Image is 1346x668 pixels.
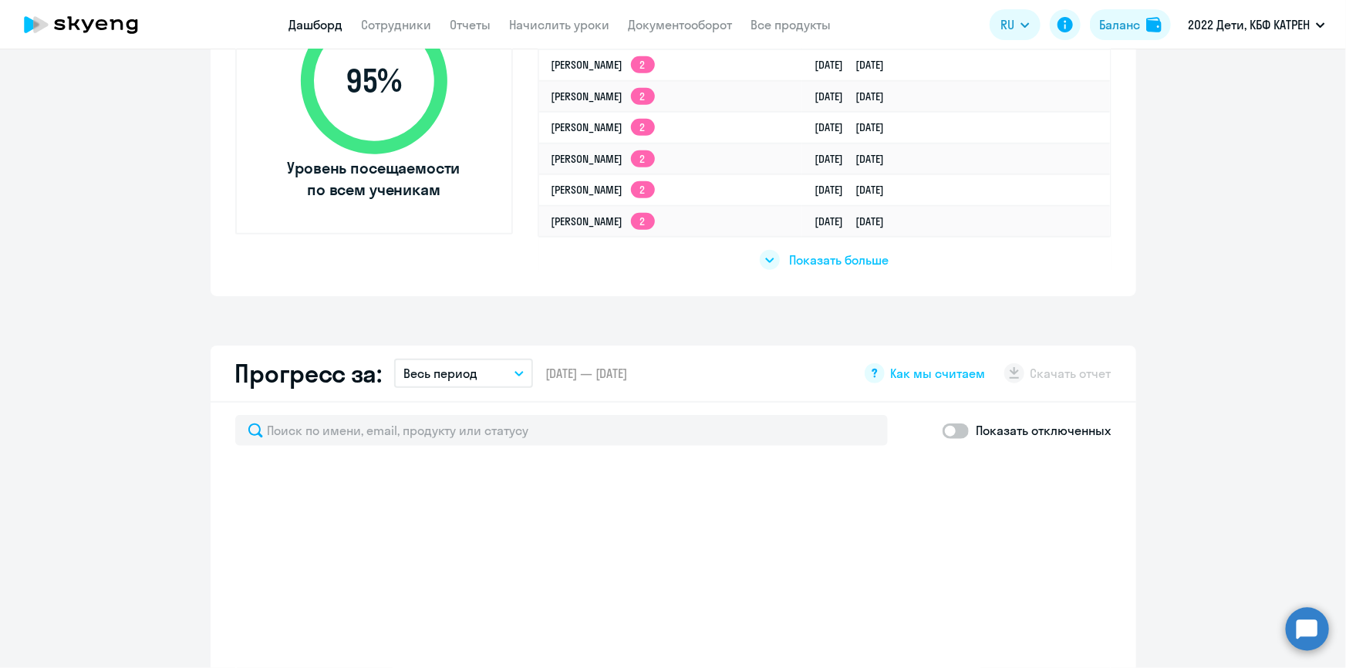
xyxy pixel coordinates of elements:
a: [PERSON_NAME]2 [552,120,655,134]
a: Начислить уроки [510,17,610,32]
input: Поиск по имени, email, продукту или статусу [235,415,888,446]
a: [PERSON_NAME]2 [552,152,655,166]
app-skyeng-badge: 2 [631,150,655,167]
app-skyeng-badge: 2 [631,88,655,105]
app-skyeng-badge: 2 [631,213,655,230]
a: [PERSON_NAME]2 [552,183,655,197]
a: [PERSON_NAME]2 [552,214,655,228]
a: [PERSON_NAME]2 [552,89,655,103]
app-skyeng-badge: 2 [631,56,655,73]
p: Показать отключенных [977,421,1112,440]
span: Показать больше [789,251,889,268]
button: Весь период [394,359,533,388]
h2: Прогресс за: [235,358,382,389]
a: [DATE][DATE] [815,214,896,228]
span: 95 % [285,62,463,100]
app-skyeng-badge: 2 [631,119,655,136]
span: RU [1000,15,1014,34]
app-skyeng-badge: 2 [631,181,655,198]
a: [PERSON_NAME]2 [552,58,655,72]
button: Балансbalance [1090,9,1171,40]
a: Документооборот [629,17,733,32]
a: Все продукты [751,17,832,32]
a: [DATE][DATE] [815,58,896,72]
button: 2022 Дети, КБФ КАТРЕН [1180,6,1333,43]
span: Уровень посещаемости по всем ученикам [285,157,463,201]
p: 2022 Дети, КБФ КАТРЕН [1188,15,1310,34]
span: Как мы считаем [891,365,986,382]
a: [DATE][DATE] [815,120,896,134]
a: [DATE][DATE] [815,89,896,103]
a: [DATE][DATE] [815,183,896,197]
a: Отчеты [450,17,491,32]
a: Дашборд [289,17,343,32]
img: balance [1146,17,1162,32]
a: Сотрудники [362,17,432,32]
button: RU [990,9,1041,40]
div: Баланс [1099,15,1140,34]
a: [DATE][DATE] [815,152,896,166]
p: Весь период [403,364,477,383]
span: [DATE] — [DATE] [545,365,627,382]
